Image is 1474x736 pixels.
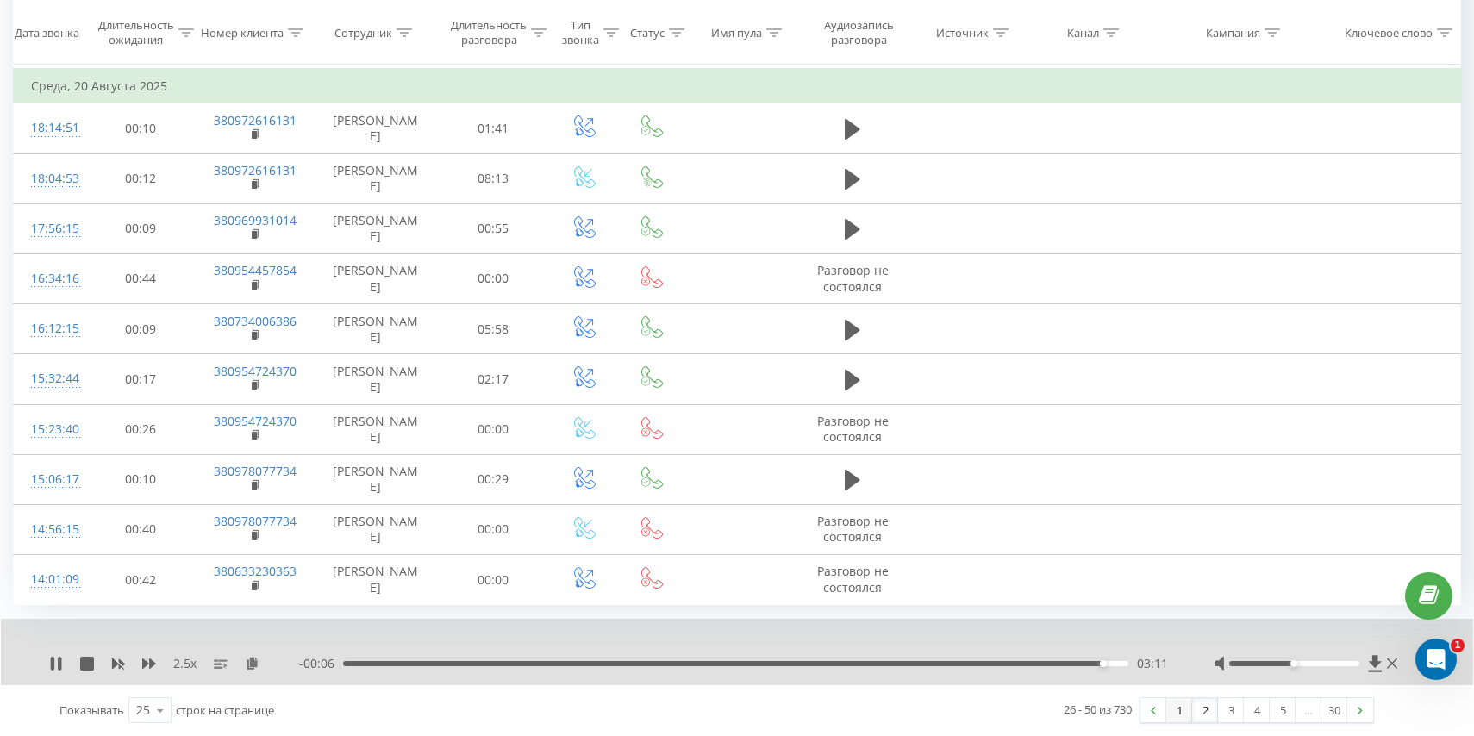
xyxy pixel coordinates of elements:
[31,162,67,196] div: 18:04:53
[562,18,599,47] div: Тип звонка
[84,454,197,504] td: 00:10
[817,563,889,595] span: Разговор не состоялся
[1100,660,1107,667] div: Accessibility label
[98,18,174,47] div: Длительность ожидания
[711,25,762,40] div: Имя пула
[313,153,438,203] td: [PERSON_NAME]
[438,454,550,504] td: 00:29
[438,203,550,253] td: 00:55
[84,504,197,554] td: 00:40
[313,555,438,605] td: [PERSON_NAME]
[214,513,297,529] a: 380978077734
[214,363,297,379] a: 380954724370
[214,162,297,178] a: 380972616131
[214,413,297,429] a: 380954724370
[31,312,67,346] div: 16:12:15
[14,69,1461,103] td: Среда, 20 Августа 2025
[313,404,438,454] td: [PERSON_NAME]
[84,203,197,253] td: 00:09
[438,504,550,554] td: 00:00
[31,413,67,446] div: 15:23:40
[313,203,438,253] td: [PERSON_NAME]
[201,25,284,40] div: Номер клиента
[136,702,150,719] div: 25
[1296,698,1321,722] div: …
[438,103,550,153] td: 01:41
[334,25,392,40] div: Сотрудник
[59,702,124,718] span: Показывать
[1321,698,1347,722] a: 30
[313,103,438,153] td: [PERSON_NAME]
[84,153,197,203] td: 00:12
[299,655,343,672] span: - 00:06
[1451,639,1465,652] span: 1
[438,404,550,454] td: 00:00
[84,555,197,605] td: 00:42
[84,253,197,303] td: 00:44
[1270,698,1296,722] a: 5
[451,18,527,47] div: Длительность разговора
[817,413,889,445] span: Разговор не состоялся
[214,262,297,278] a: 380954457854
[1067,25,1099,40] div: Канал
[313,504,438,554] td: [PERSON_NAME]
[1064,701,1132,718] div: 26 - 50 из 730
[31,262,67,296] div: 16:34:16
[214,313,297,329] a: 380734006386
[1137,655,1168,672] span: 03:11
[1218,698,1244,722] a: 3
[313,354,438,404] td: [PERSON_NAME]
[313,454,438,504] td: [PERSON_NAME]
[1244,698,1270,722] a: 4
[438,253,550,303] td: 00:00
[1415,639,1457,680] iframe: Intercom live chat
[173,655,197,672] span: 2.5 x
[176,702,274,718] span: строк на странице
[1291,660,1298,667] div: Accessibility label
[1192,698,1218,722] a: 2
[313,304,438,354] td: [PERSON_NAME]
[438,304,550,354] td: 05:58
[31,111,67,145] div: 18:14:51
[84,404,197,454] td: 00:26
[84,103,197,153] td: 00:10
[630,25,665,40] div: Статус
[214,112,297,128] a: 380972616131
[31,513,67,546] div: 14:56:15
[313,253,438,303] td: [PERSON_NAME]
[438,153,550,203] td: 08:13
[31,362,67,396] div: 15:32:44
[31,563,67,596] div: 14:01:09
[438,555,550,605] td: 00:00
[214,212,297,228] a: 380969931014
[1166,698,1192,722] a: 1
[1345,25,1433,40] div: Ключевое слово
[31,212,67,246] div: 17:56:15
[214,563,297,579] a: 380633230363
[31,463,67,496] div: 15:06:17
[438,354,550,404] td: 02:17
[1206,25,1260,40] div: Кампания
[936,25,989,40] div: Источник
[815,18,902,47] div: Аудиозапись разговора
[214,463,297,479] a: 380978077734
[84,304,197,354] td: 00:09
[84,354,197,404] td: 00:17
[817,513,889,545] span: Разговор не состоялся
[15,25,79,40] div: Дата звонка
[817,262,889,294] span: Разговор не состоялся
